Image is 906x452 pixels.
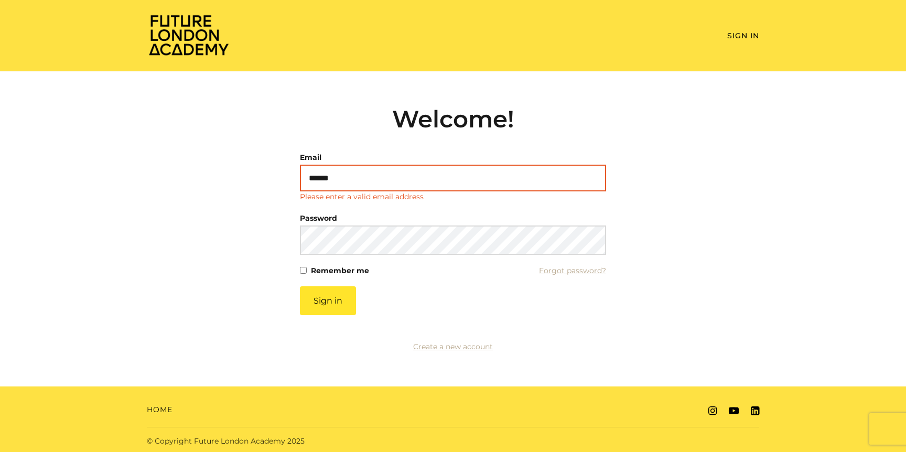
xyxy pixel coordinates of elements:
[727,31,759,40] a: Sign In
[147,14,231,56] img: Home Page
[539,263,606,278] a: Forgot password?
[138,436,453,447] div: © Copyright Future London Academy 2025
[147,404,172,415] a: Home
[300,105,606,133] h2: Welcome!
[311,263,369,278] label: Remember me
[300,191,424,202] p: Please enter a valid email address
[300,150,321,165] label: Email
[413,342,493,351] a: Create a new account
[300,286,356,315] button: Sign in
[300,211,337,225] label: Password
